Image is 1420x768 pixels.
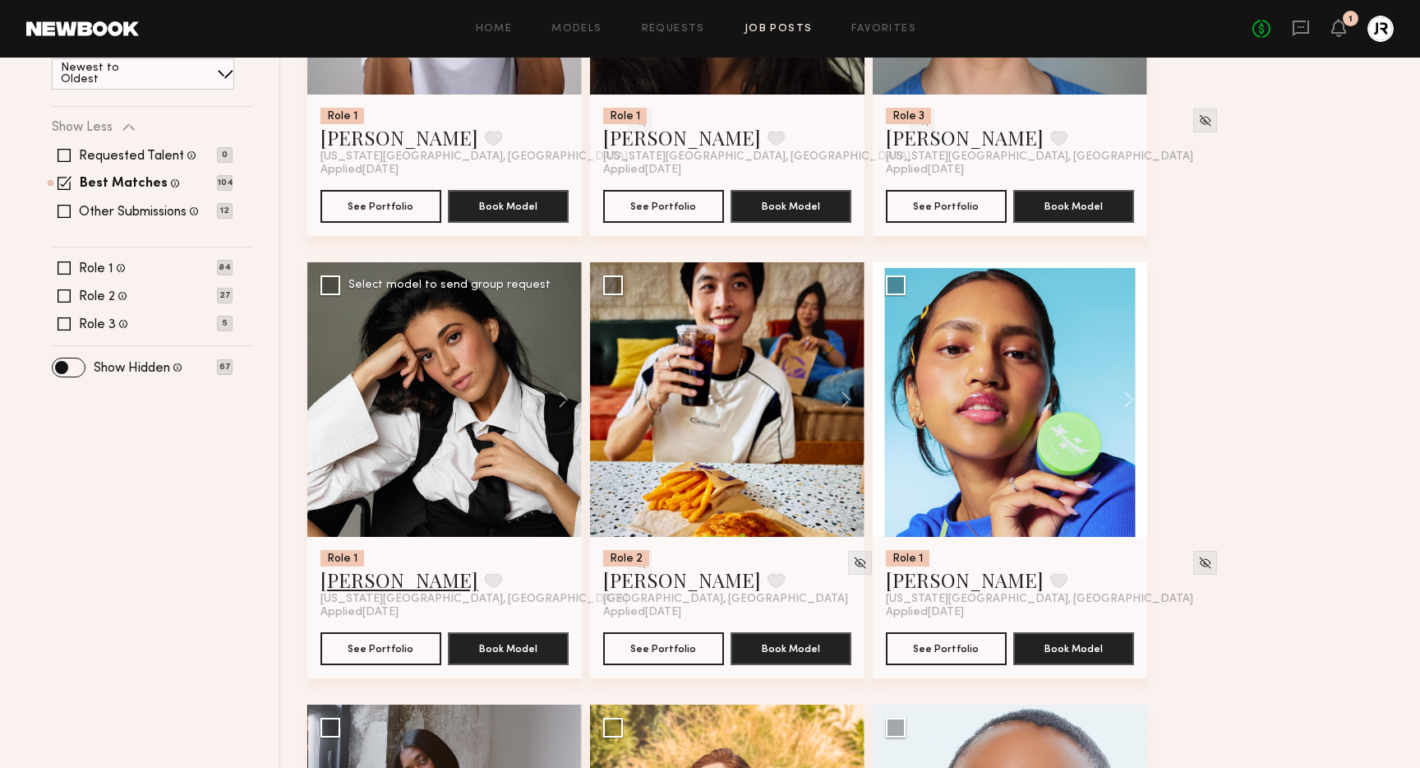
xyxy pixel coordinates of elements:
[603,150,911,164] span: [US_STATE][GEOGRAPHIC_DATA], [GEOGRAPHIC_DATA]
[217,147,233,163] p: 0
[886,108,931,124] div: Role 3
[320,632,441,665] button: See Portfolio
[320,124,478,150] a: [PERSON_NAME]
[851,24,916,35] a: Favorites
[448,198,569,212] a: Book Model
[79,262,113,275] label: Role 1
[603,164,851,177] div: Applied [DATE]
[603,550,649,567] div: Role 2
[79,318,116,331] label: Role 3
[61,62,159,86] p: Newest to Oldest
[348,280,551,291] div: Select model to send group request
[217,260,233,275] p: 84
[1198,113,1212,127] img: Unhide Model
[603,632,724,665] button: See Portfolio
[731,198,851,212] a: Book Model
[886,550,929,567] div: Role 1
[217,288,233,303] p: 27
[448,641,569,655] a: Book Model
[80,178,168,191] label: Best Matches
[731,190,851,223] button: Book Model
[79,206,187,219] label: Other Submissions
[745,24,813,35] a: Job Posts
[217,359,233,375] p: 67
[476,24,513,35] a: Home
[603,567,761,593] a: [PERSON_NAME]
[603,190,724,223] button: See Portfolio
[731,632,851,665] button: Book Model
[1013,632,1134,665] button: Book Model
[1013,641,1134,655] a: Book Model
[603,124,761,150] a: [PERSON_NAME]
[603,593,848,606] span: [GEOGRAPHIC_DATA], [GEOGRAPHIC_DATA]
[217,175,233,191] p: 104
[79,150,184,163] label: Requested Talent
[731,641,851,655] a: Book Model
[448,190,569,223] button: Book Model
[853,556,867,570] img: Unhide Model
[1013,198,1134,212] a: Book Model
[886,593,1193,606] span: [US_STATE][GEOGRAPHIC_DATA], [GEOGRAPHIC_DATA]
[886,150,1193,164] span: [US_STATE][GEOGRAPHIC_DATA], [GEOGRAPHIC_DATA]
[320,567,478,593] a: [PERSON_NAME]
[551,24,602,35] a: Models
[320,593,628,606] span: [US_STATE][GEOGRAPHIC_DATA], [GEOGRAPHIC_DATA]
[603,606,851,619] div: Applied [DATE]
[217,203,233,219] p: 12
[603,108,647,124] div: Role 1
[1013,190,1134,223] button: Book Model
[886,124,1044,150] a: [PERSON_NAME]
[1349,15,1353,24] div: 1
[320,550,364,567] div: Role 1
[1198,556,1212,570] img: Unhide Model
[94,362,170,375] label: Show Hidden
[886,567,1044,593] a: [PERSON_NAME]
[320,606,569,619] div: Applied [DATE]
[886,164,1134,177] div: Applied [DATE]
[886,190,1007,223] button: See Portfolio
[642,24,705,35] a: Requests
[886,632,1007,665] button: See Portfolio
[320,190,441,223] button: See Portfolio
[320,164,569,177] div: Applied [DATE]
[217,316,233,331] p: 5
[320,108,364,124] div: Role 1
[79,290,115,303] label: Role 2
[886,606,1134,619] div: Applied [DATE]
[52,121,113,134] p: Show Less
[320,150,628,164] span: [US_STATE][GEOGRAPHIC_DATA], [GEOGRAPHIC_DATA]
[448,632,569,665] button: Book Model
